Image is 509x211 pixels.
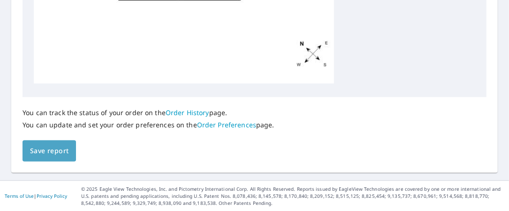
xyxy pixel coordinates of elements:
[23,141,76,162] button: Save report
[5,193,67,199] p: |
[23,121,274,129] p: You can update and set your order preferences on the page.
[37,193,67,199] a: Privacy Policy
[81,186,504,207] p: © 2025 Eagle View Technologies, Inc. and Pictometry International Corp. All Rights Reserved. Repo...
[23,109,274,117] p: You can track the status of your order on the page.
[197,120,256,129] a: Order Preferences
[30,145,68,157] span: Save report
[166,108,209,117] a: Order History
[5,193,34,199] a: Terms of Use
